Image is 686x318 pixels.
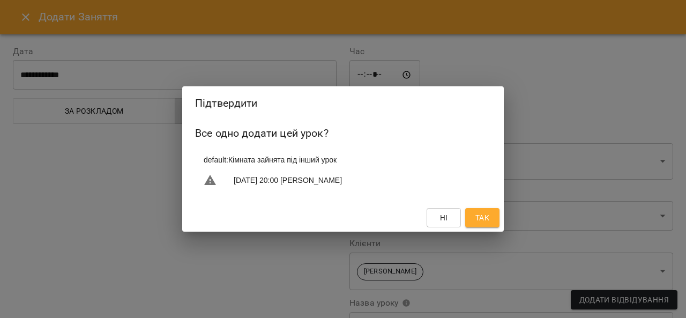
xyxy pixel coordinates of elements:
li: default : Кімната зайнята під інший урок [195,150,491,169]
h2: Підтвердити [195,95,491,112]
span: Так [475,211,489,224]
button: Ні [427,208,461,227]
span: Ні [440,211,448,224]
h6: Все одно додати цей урок? [195,125,491,142]
button: Так [465,208,499,227]
li: [DATE] 20:00 [PERSON_NAME] [195,169,491,191]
